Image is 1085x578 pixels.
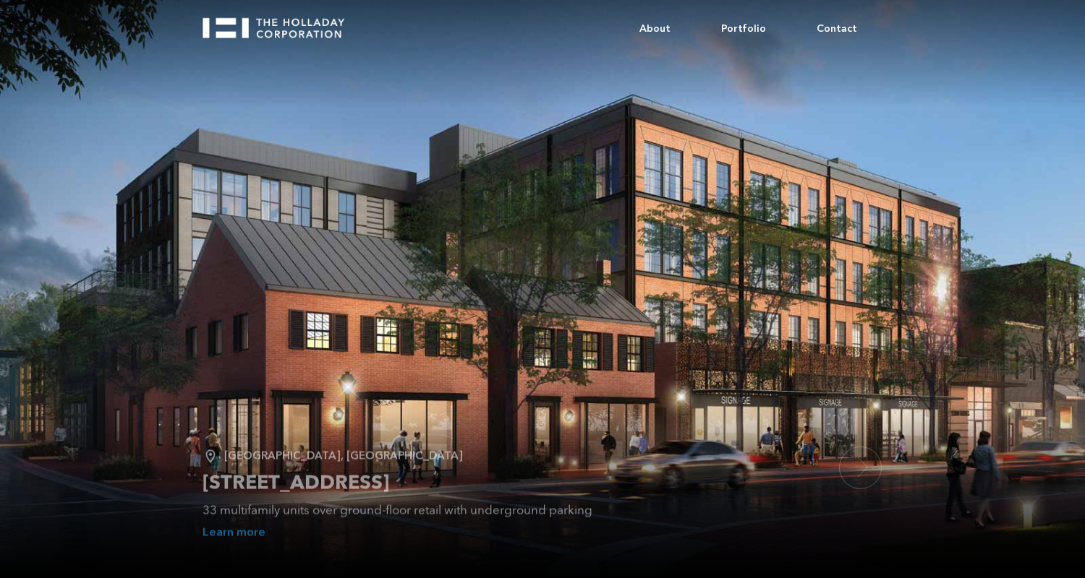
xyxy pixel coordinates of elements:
a: Portfolio [696,7,791,51]
a: Learn more [203,525,265,540]
a: About [614,7,696,51]
h2: [STREET_ADDRESS] [203,470,825,496]
a: Contact [791,7,882,51]
div: 33 multifamily units over ground-floor retail with underground parking [203,504,825,518]
a: home [203,7,357,38]
img: Location Pin [203,449,224,465]
div: [GEOGRAPHIC_DATA], [GEOGRAPHIC_DATA] [203,449,825,463]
